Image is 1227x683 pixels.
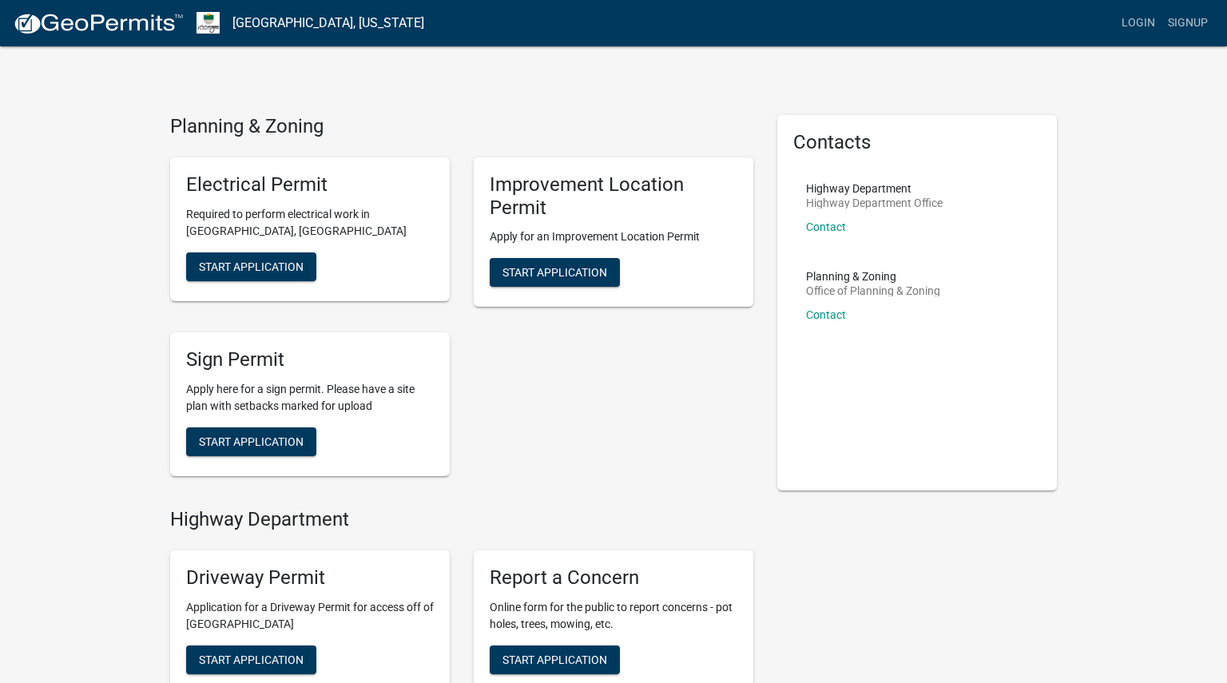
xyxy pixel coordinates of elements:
a: Contact [806,308,846,321]
h4: Highway Department [170,508,753,531]
p: Highway Department [806,183,943,194]
p: Office of Planning & Zoning [806,285,940,296]
p: Application for a Driveway Permit for access off of [GEOGRAPHIC_DATA] [186,599,434,633]
span: Start Application [502,653,607,665]
h4: Planning & Zoning [170,115,753,138]
p: Highway Department Office [806,197,943,208]
span: Start Application [199,435,304,448]
h5: Report a Concern [490,566,737,590]
p: Required to perform electrical work in [GEOGRAPHIC_DATA], [GEOGRAPHIC_DATA] [186,206,434,240]
a: Signup [1161,8,1214,38]
button: Start Application [186,645,316,674]
a: Contact [806,220,846,233]
p: Apply for an Improvement Location Permit [490,228,737,245]
p: Online form for the public to report concerns - pot holes, trees, mowing, etc. [490,599,737,633]
span: Start Application [199,260,304,272]
h5: Contacts [793,131,1041,154]
span: Start Application [199,653,304,665]
button: Start Application [186,427,316,456]
h5: Improvement Location Permit [490,173,737,220]
span: Start Application [502,266,607,279]
h5: Driveway Permit [186,566,434,590]
a: [GEOGRAPHIC_DATA], [US_STATE] [232,10,424,37]
button: Start Application [490,645,620,674]
p: Planning & Zoning [806,271,940,282]
p: Apply here for a sign permit. Please have a site plan with setbacks marked for upload [186,381,434,415]
h5: Sign Permit [186,348,434,371]
button: Start Application [186,252,316,281]
button: Start Application [490,258,620,287]
img: Morgan County, Indiana [197,12,220,34]
h5: Electrical Permit [186,173,434,197]
a: Login [1115,8,1161,38]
